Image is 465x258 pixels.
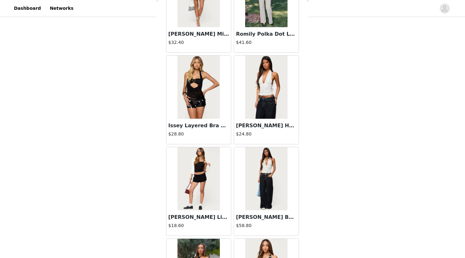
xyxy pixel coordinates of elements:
h4: $58.80 [236,222,297,229]
h3: [PERSON_NAME] Linen Look Shorts [168,213,229,221]
div: avatar [442,3,448,14]
h3: [PERSON_NAME] Halter Top [236,122,297,129]
h4: $32.40 [168,39,229,46]
h3: [PERSON_NAME] Mini Dress [168,30,229,38]
h4: $41.60 [236,39,297,46]
h4: $18.60 [168,222,229,229]
h3: [PERSON_NAME] Belt Low Rise Jeans [236,213,297,221]
img: Hollis Linen Look Shorts [177,147,220,210]
a: Networks [46,1,77,15]
h4: $28.80 [168,131,229,137]
a: Dashboard [10,1,45,15]
img: Larissa Scrunch Halter Top [245,56,287,119]
h3: Issey Layered Bra Cowl Neck Top [168,122,229,129]
img: Karah Belt Low Rise Jeans [245,147,287,210]
img: Issey Layered Bra Cowl Neck Top [177,56,220,119]
h3: Romily Polka Dot Low Rise Jeans [236,30,297,38]
h4: $24.80 [236,131,297,137]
